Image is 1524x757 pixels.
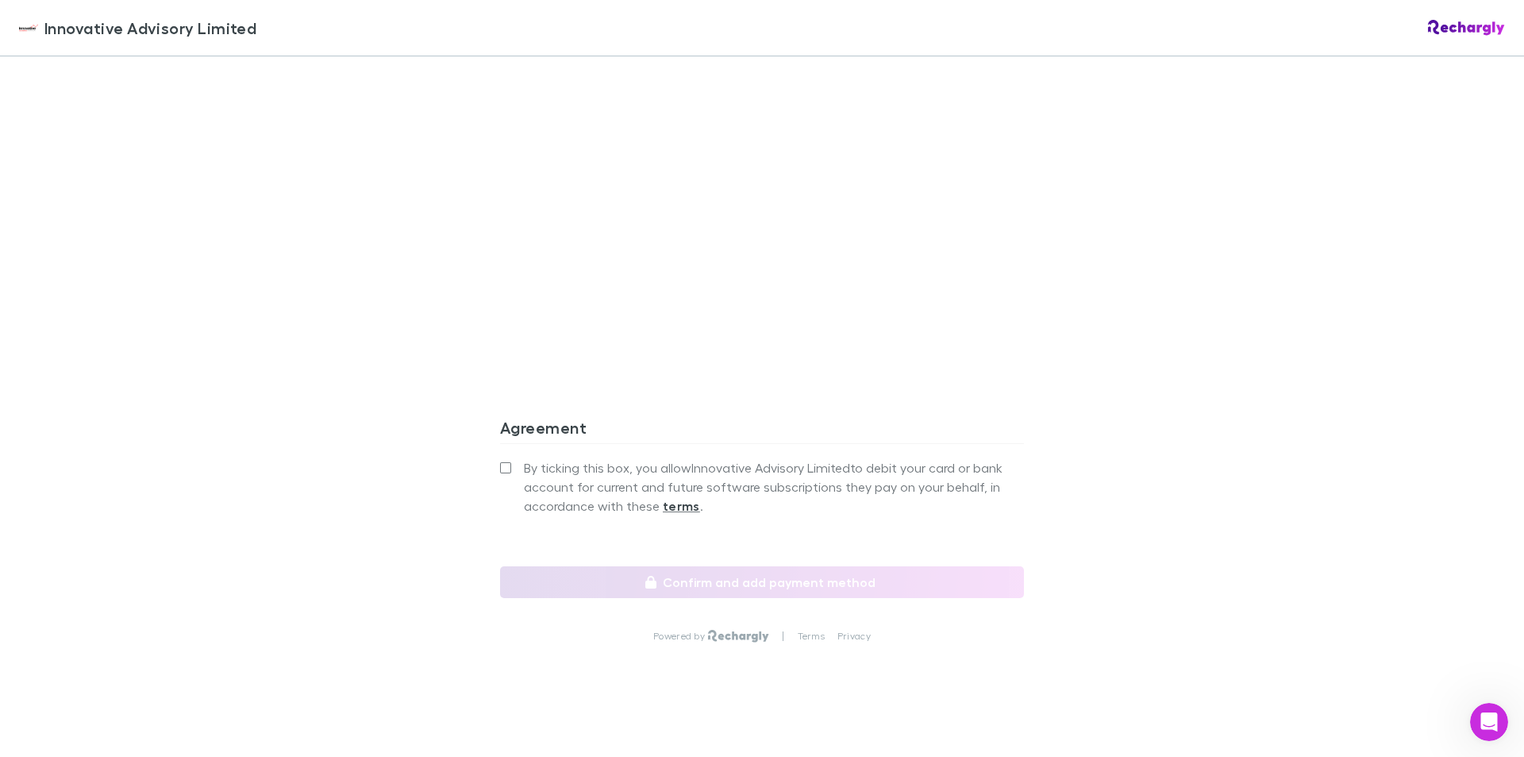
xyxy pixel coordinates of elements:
img: Rechargly Logo [708,630,769,643]
p: | [782,630,784,643]
span: Innovative Advisory Limited [44,16,256,40]
p: Powered by [653,630,708,643]
span: By ticking this box, you allow Innovative Advisory Limited to debit your card or bank account for... [524,458,1024,516]
a: Terms [798,630,825,643]
h3: Agreement [500,418,1024,443]
strong: terms [663,498,700,514]
a: Privacy [837,630,871,643]
button: Confirm and add payment method [500,566,1024,598]
img: Rechargly Logo [1428,20,1505,36]
iframe: Intercom live chat [1470,703,1508,741]
img: Innovative Advisory Limited's Logo [19,18,38,37]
